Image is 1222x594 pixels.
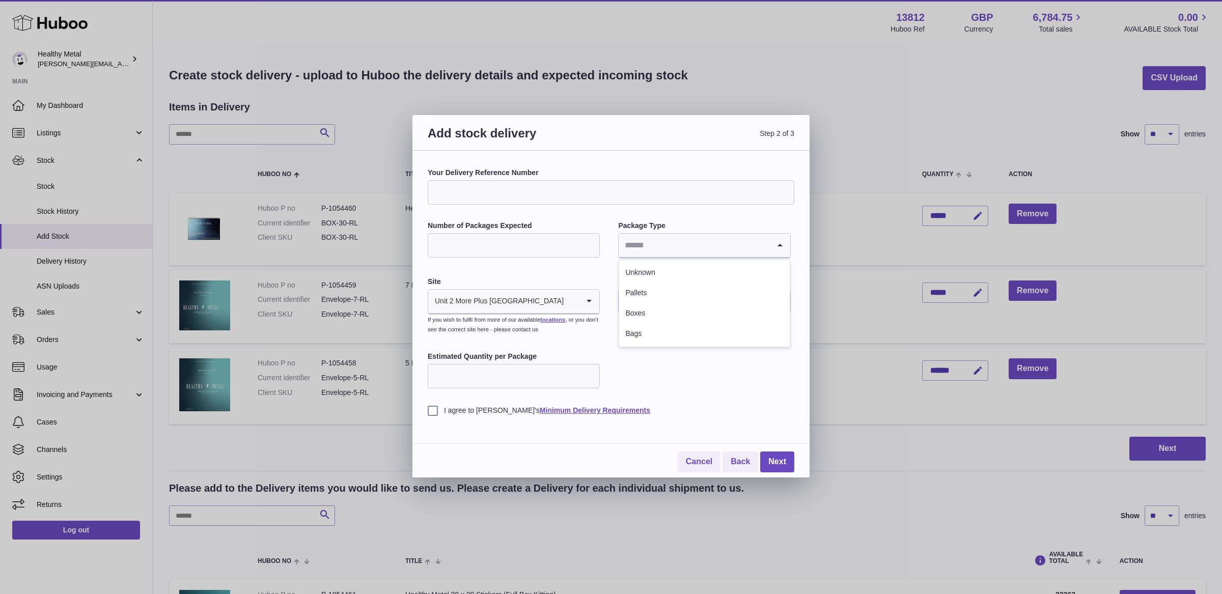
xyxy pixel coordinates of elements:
li: Bags [619,324,789,344]
li: Pallets [619,283,789,303]
label: Estimated Quantity per Package [428,352,600,361]
label: Site [428,277,600,287]
span: Unit 2 More Plus [GEOGRAPHIC_DATA] [428,290,564,313]
a: Next [760,451,794,472]
a: Cancel [678,451,720,472]
label: Package Type [618,221,790,231]
span: Step 2 of 3 [611,125,794,153]
input: Search for option [619,234,769,257]
label: I agree to [PERSON_NAME]'s [428,406,794,415]
h3: Add stock delivery [428,125,611,153]
div: Search for option [428,290,599,314]
li: Boxes [619,303,789,324]
li: Unknown [619,263,789,283]
label: Expected Delivery Date [618,277,790,287]
small: If you wish to fulfil from more of our available , or you don’t see the correct site here - pleas... [428,317,598,332]
a: locations [540,317,565,323]
input: Search for option [564,290,579,313]
label: Number of Packages Expected [428,221,600,231]
label: Your Delivery Reference Number [428,168,794,178]
a: Back [723,451,758,472]
div: Search for option [619,234,790,258]
a: Minimum Delivery Requirements [540,406,650,414]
